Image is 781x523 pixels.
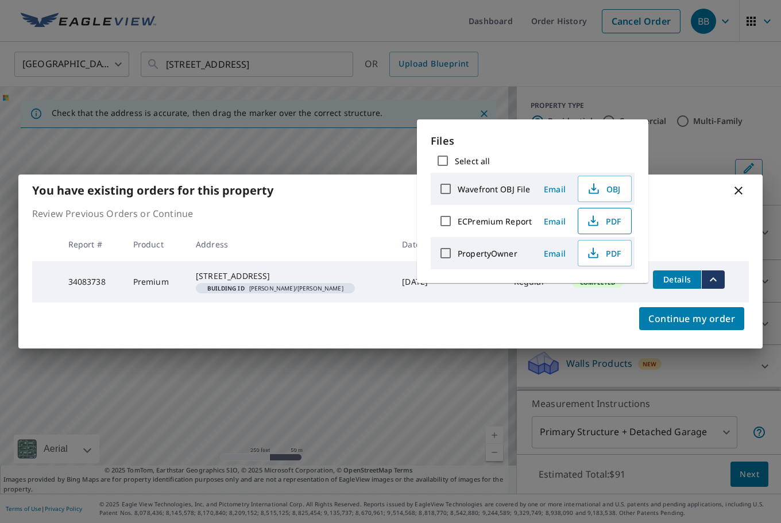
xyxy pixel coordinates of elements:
[536,212,573,230] button: Email
[458,248,517,259] label: PropertyOwner
[648,311,735,327] span: Continue my order
[59,227,124,261] th: Report #
[207,285,245,291] em: Building ID
[653,270,701,289] button: detailsBtn-34083738
[578,240,632,266] button: PDF
[541,216,569,227] span: Email
[660,274,694,285] span: Details
[393,261,444,303] td: [DATE]
[585,214,622,228] span: PDF
[455,156,490,166] label: Select all
[541,184,569,195] span: Email
[200,285,350,291] span: [PERSON_NAME]/[PERSON_NAME]
[536,245,573,262] button: Email
[541,248,569,259] span: Email
[187,227,393,261] th: Address
[585,246,622,260] span: PDF
[701,270,725,289] button: filesDropdownBtn-34083738
[639,307,744,330] button: Continue my order
[32,183,273,198] b: You have existing orders for this property
[458,216,532,227] label: ECPremium Report
[124,261,187,303] td: Premium
[578,208,632,234] button: PDF
[458,184,530,195] label: Wavefront OBJ File
[393,227,444,261] th: Date
[59,261,124,303] td: 34083738
[196,270,384,282] div: [STREET_ADDRESS]
[578,176,632,202] button: OBJ
[536,180,573,198] button: Email
[585,182,622,196] span: OBJ
[431,133,635,149] p: Files
[124,227,187,261] th: Product
[32,207,749,220] p: Review Previous Orders or Continue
